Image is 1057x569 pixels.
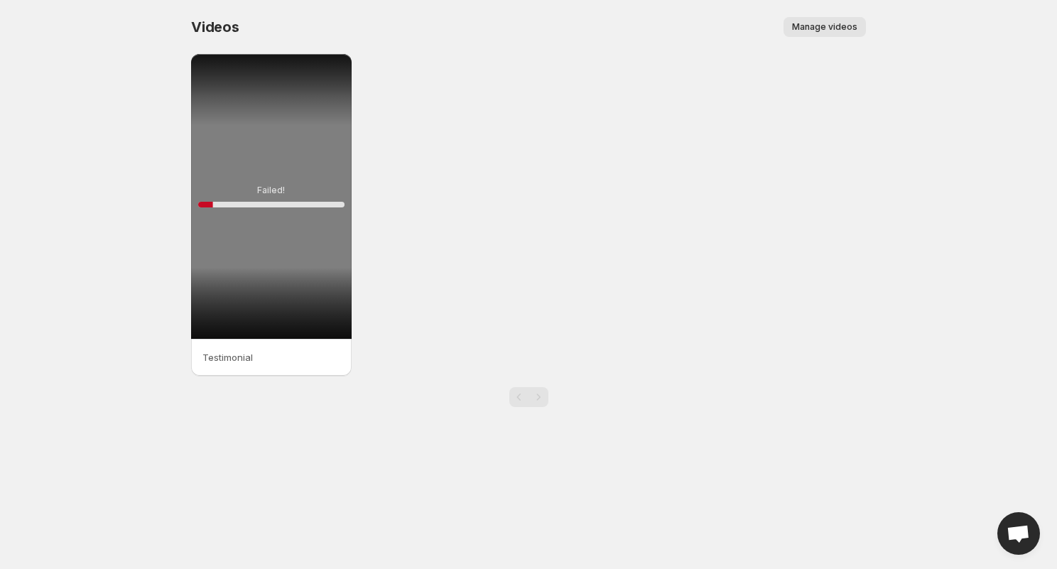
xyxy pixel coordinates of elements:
[509,387,548,407] nav: Pagination
[997,512,1040,555] div: Open chat
[191,18,239,36] span: Videos
[202,350,340,364] p: Testimonial
[257,185,285,196] p: Failed!
[792,21,857,33] span: Manage videos
[784,17,866,37] button: Manage videos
